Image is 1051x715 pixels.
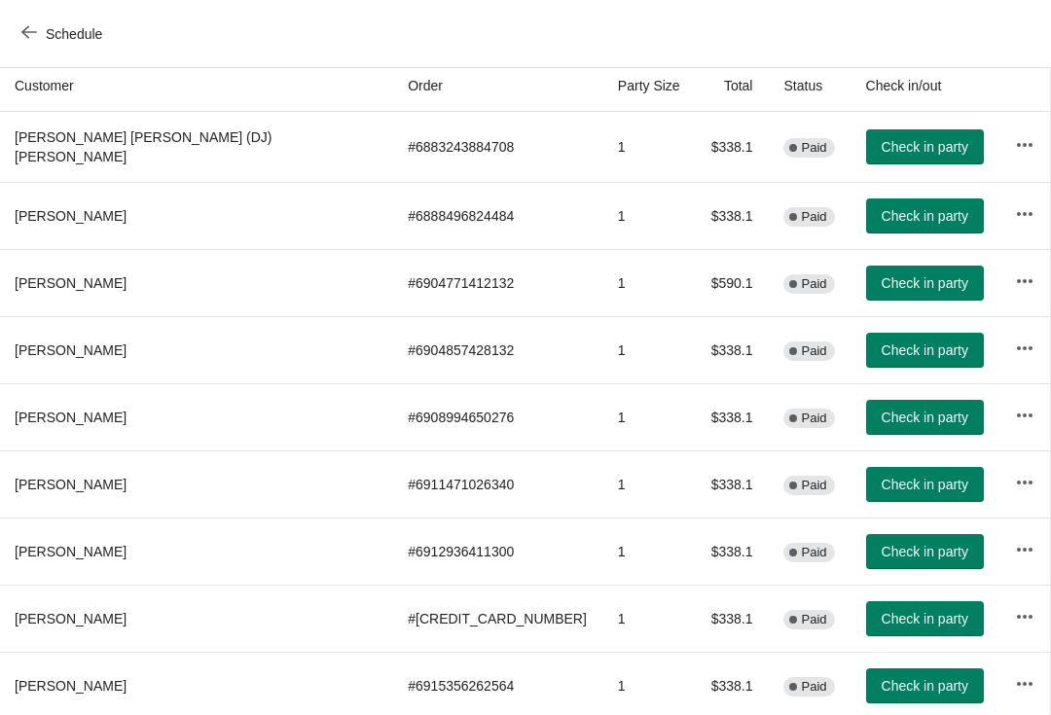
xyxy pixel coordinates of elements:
span: Check in party [882,611,968,626]
th: Status [768,60,850,112]
td: 1 [602,249,696,316]
td: # 6912936411300 [392,518,602,585]
span: Paid [801,411,826,426]
td: # 6911471026340 [392,450,602,518]
th: Order [392,60,602,112]
span: Check in party [882,275,968,291]
th: Check in/out [851,60,999,112]
span: Check in party [882,410,968,425]
span: Paid [801,343,826,359]
button: Check in party [866,534,984,569]
span: Check in party [882,544,968,559]
span: [PERSON_NAME] [PERSON_NAME] (DJ) [PERSON_NAME] [15,129,272,164]
span: [PERSON_NAME] [15,678,127,694]
span: [PERSON_NAME] [15,611,127,626]
span: Paid [801,276,826,292]
button: Check in party [866,266,984,301]
span: Check in party [882,477,968,492]
td: 1 [602,182,696,249]
td: 1 [602,585,696,652]
span: [PERSON_NAME] [15,275,127,291]
span: [PERSON_NAME] [15,342,127,358]
td: # 6883243884708 [392,112,602,182]
span: Paid [801,478,826,493]
span: Paid [801,140,826,156]
span: Paid [801,679,826,695]
span: Schedule [46,26,102,42]
td: 1 [602,316,696,383]
button: Check in party [866,467,984,502]
button: Check in party [866,400,984,435]
td: 1 [602,518,696,585]
span: Paid [801,209,826,225]
button: Check in party [866,333,984,368]
th: Party Size [602,60,696,112]
td: # 6904857428132 [392,316,602,383]
span: Check in party [882,139,968,155]
td: 1 [602,383,696,450]
span: [PERSON_NAME] [15,544,127,559]
td: $338.1 [696,585,769,652]
td: $338.1 [696,316,769,383]
td: $590.1 [696,249,769,316]
td: # 6904771412132 [392,249,602,316]
td: $338.1 [696,182,769,249]
span: Check in party [882,678,968,694]
td: $338.1 [696,112,769,182]
td: # [CREDIT_CARD_NUMBER] [392,585,602,652]
span: Paid [801,612,826,627]
td: # 6888496824484 [392,182,602,249]
button: Check in party [866,198,984,233]
td: 1 [602,450,696,518]
span: Paid [801,545,826,560]
td: $338.1 [696,383,769,450]
button: Schedule [10,17,118,52]
span: [PERSON_NAME] [15,208,127,224]
td: # 6908994650276 [392,383,602,450]
button: Check in party [866,668,984,703]
td: 1 [602,112,696,182]
span: [PERSON_NAME] [15,410,127,425]
td: $338.1 [696,450,769,518]
span: [PERSON_NAME] [15,477,127,492]
th: Total [696,60,769,112]
span: Check in party [882,342,968,358]
td: $338.1 [696,518,769,585]
button: Check in party [866,601,984,636]
button: Check in party [866,129,984,164]
span: Check in party [882,208,968,224]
